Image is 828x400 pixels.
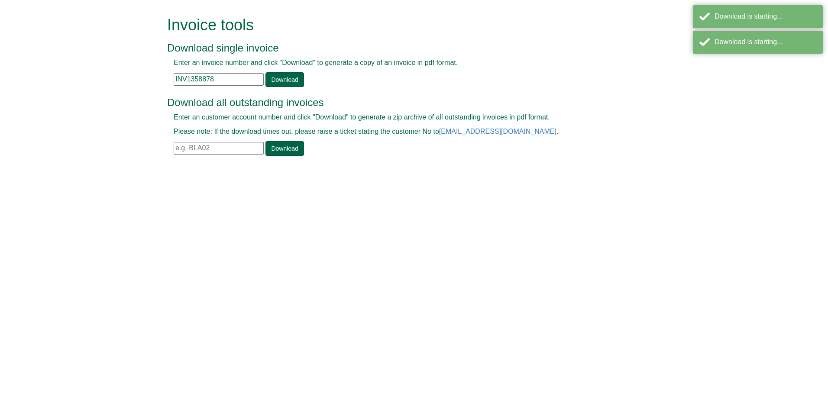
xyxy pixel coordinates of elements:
[167,42,641,54] h3: Download single invoice
[174,58,635,68] p: Enter an invoice number and click "Download" to generate a copy of an invoice in pdf format.
[174,142,264,155] input: e.g. BLA02
[167,97,641,108] h3: Download all outstanding invoices
[174,127,635,137] p: Please note: If the download times out, please raise a ticket stating the customer No to .
[715,12,816,22] div: Download is starting...
[174,113,635,123] p: Enter an customer account number and click "Download" to generate a zip archive of all outstandin...
[167,16,641,34] h1: Invoice tools
[265,141,304,156] a: Download
[439,128,556,135] a: [EMAIL_ADDRESS][DOMAIN_NAME]
[174,73,264,86] input: e.g. INV1234
[265,72,304,87] a: Download
[715,37,816,47] div: Download is starting...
